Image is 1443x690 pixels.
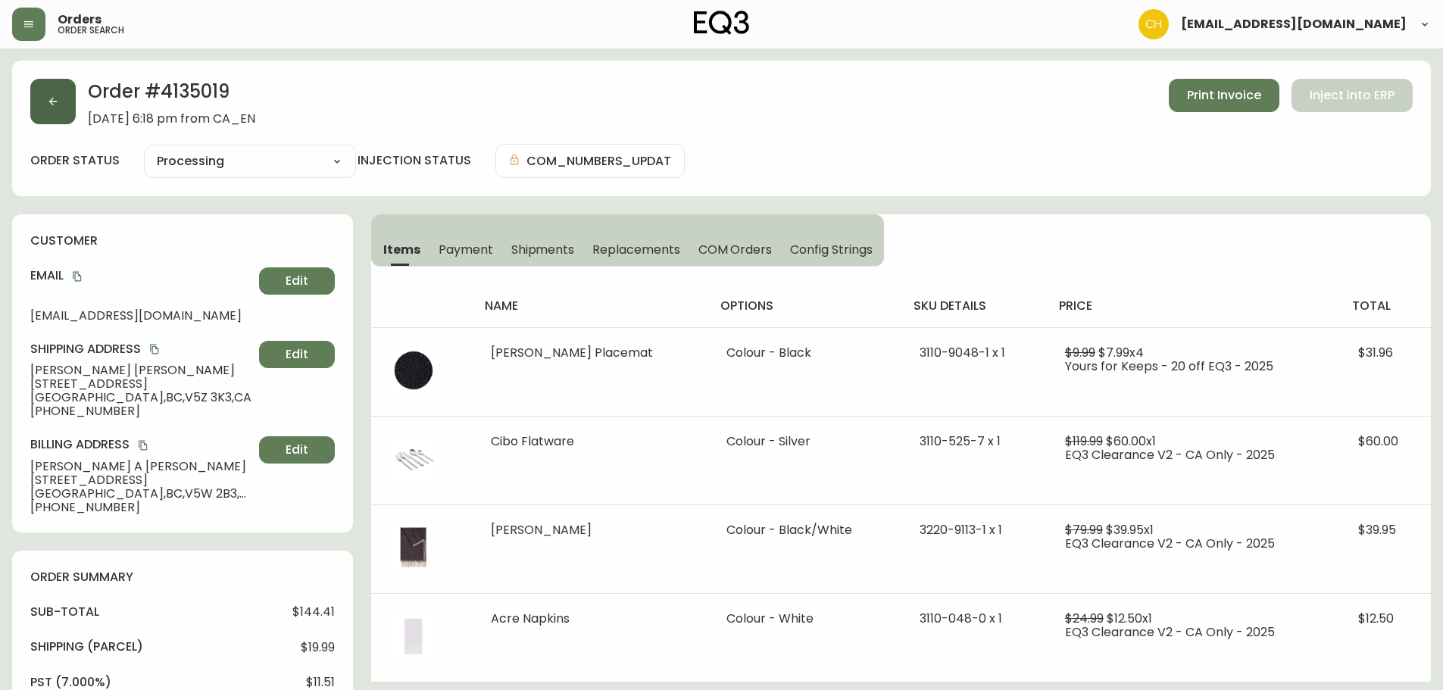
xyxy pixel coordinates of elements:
span: [PERSON_NAME] Placemat [491,344,653,361]
h4: Email [30,267,253,284]
li: Colour - White [726,612,883,626]
span: EQ3 Clearance V2 - CA Only - 2025 [1065,446,1275,464]
h5: order search [58,26,124,35]
span: Shipments [511,242,575,258]
h4: sku details [914,298,1035,314]
span: $60.00 x 1 [1106,432,1156,450]
span: EQ3 Clearance V2 - CA Only - 2025 [1065,535,1275,552]
span: $31.96 [1358,344,1393,361]
button: Edit [259,436,335,464]
span: 3110-048-0 x 1 [920,610,1002,627]
span: $7.99 x 4 [1098,344,1144,361]
span: $12.50 [1358,610,1394,627]
span: Print Invoice [1187,87,1261,104]
span: [PERSON_NAME] [491,521,592,539]
li: Colour - Black [726,346,883,360]
button: Edit [259,267,335,295]
span: $9.99 [1065,344,1095,361]
span: $60.00 [1358,432,1398,450]
span: [PERSON_NAME] [PERSON_NAME] [30,364,253,377]
span: Edit [286,273,308,289]
li: Colour - Black/White [726,523,883,537]
span: Orders [58,14,102,26]
button: Print Invoice [1169,79,1279,112]
img: bcab14dd-b7a1-48f3-a2d0-a21b916d616bOptional[Acre-Cloth-Napkin-White.jpg].jpg [389,612,438,660]
h4: total [1352,298,1419,314]
li: Colour - Silver [726,435,883,448]
img: 6288462cea190ebb98a2c2f3c744dd7e [1138,9,1169,39]
img: logo [694,11,750,35]
span: [PERSON_NAME] A [PERSON_NAME] [30,460,253,473]
h4: Shipping ( Parcel ) [30,638,143,655]
span: $24.99 [1065,610,1104,627]
img: f7dcec05-657f-4713-b8ba-8ab563fd940a.jpg [389,435,438,483]
span: [EMAIL_ADDRESS][DOMAIN_NAME] [30,309,253,323]
img: b6e34117-1ebe-47cb-8d0d-946a77fc457f.jpg [389,523,438,572]
span: Cibo Flatware [491,432,574,450]
span: $39.95 x 1 [1106,521,1154,539]
h4: Shipping Address [30,341,253,357]
span: $19.99 [301,641,335,654]
span: Items [383,242,420,258]
span: Yours for Keeps - 20 off EQ3 - 2025 [1065,357,1273,375]
button: Edit [259,341,335,368]
button: copy [136,438,151,453]
span: Config Strings [790,242,872,258]
h4: order summary [30,569,335,585]
h4: Billing Address [30,436,253,453]
h4: customer [30,233,335,249]
span: [EMAIL_ADDRESS][DOMAIN_NAME] [1181,18,1407,30]
span: $12.50 x 1 [1107,610,1152,627]
h2: Order # 4135019 [88,79,255,112]
span: [PHONE_NUMBER] [30,404,253,418]
h4: price [1059,298,1328,314]
span: 3110-525-7 x 1 [920,432,1001,450]
span: [STREET_ADDRESS] [30,473,253,487]
span: Replacements [592,242,679,258]
span: EQ3 Clearance V2 - CA Only - 2025 [1065,623,1275,641]
span: Edit [286,442,308,458]
h4: injection status [358,152,471,169]
span: $119.99 [1065,432,1103,450]
h4: name [485,298,697,314]
button: copy [70,269,85,284]
span: Payment [439,242,493,258]
h4: options [720,298,889,314]
span: $144.41 [292,605,335,619]
span: [GEOGRAPHIC_DATA] , BC , V5W 2B3 , CA [30,487,253,501]
span: $79.99 [1065,521,1103,539]
span: 3110-9048-1 x 1 [920,344,1005,361]
span: Acre Napkins [491,610,570,627]
span: 3220-9113-1 x 1 [920,521,1002,539]
button: copy [147,342,162,357]
span: Edit [286,346,308,363]
span: COM Orders [698,242,773,258]
span: [STREET_ADDRESS] [30,377,253,391]
span: $39.95 [1358,521,1396,539]
span: $11.51 [306,676,335,689]
label: order status [30,152,120,169]
h4: sub-total [30,604,99,620]
span: [DATE] 6:18 pm from CA_EN [88,112,255,126]
img: 6d1ba438-d994-4e45-99d2-7ccecbf50e9a.jpg [389,346,438,395]
span: [GEOGRAPHIC_DATA] , BC , V5Z 3K3 , CA [30,391,253,404]
span: [PHONE_NUMBER] [30,501,253,514]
